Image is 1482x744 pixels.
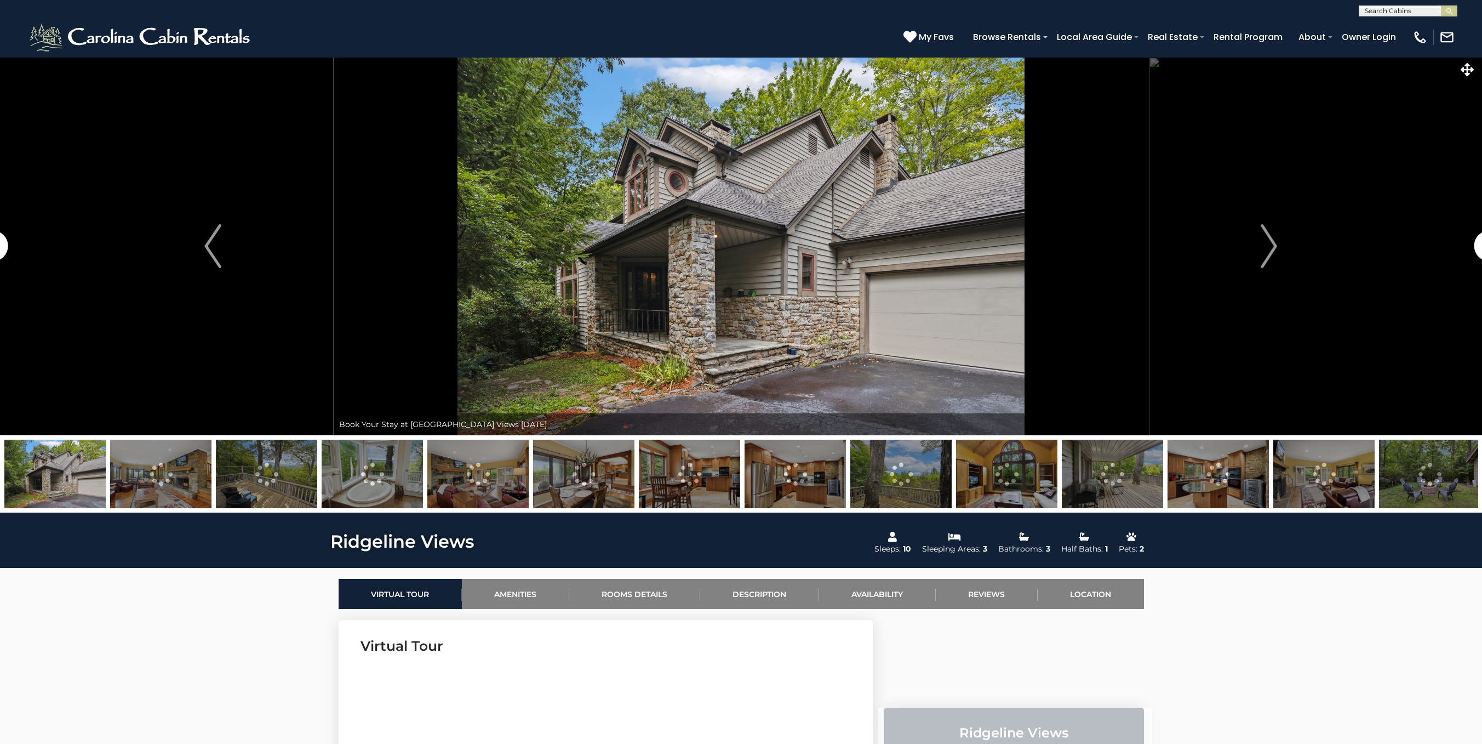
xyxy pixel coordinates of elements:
[1261,224,1277,268] img: arrow
[204,224,221,268] img: arrow
[339,579,462,609] a: Virtual Tour
[1038,579,1144,609] a: Location
[322,440,423,508] img: 167126598
[462,579,569,609] a: Amenities
[569,579,700,609] a: Rooms Details
[4,440,106,508] img: 166786223
[110,440,211,508] img: 167126578
[334,413,1149,435] div: Book Your Stay at [GEOGRAPHIC_DATA] Views [DATE]
[745,440,846,508] img: 167126584
[361,637,851,656] h3: Virtual Tour
[1273,440,1375,508] img: 167126580
[1148,57,1389,435] button: Next
[639,440,740,508] img: 167126583
[968,27,1046,47] a: Browse Rentals
[1142,27,1203,47] a: Real Estate
[1379,440,1480,508] img: 167126614
[819,579,936,609] a: Availability
[1062,440,1163,508] img: 167126608
[700,579,819,609] a: Description
[1168,440,1269,508] img: 167126585
[1208,27,1288,47] a: Rental Program
[27,21,255,54] img: White-1-2.png
[533,440,634,508] img: 167126582
[216,440,317,508] img: 167126605
[1412,30,1428,45] img: phone-regular-white.png
[1293,27,1331,47] a: About
[956,440,1057,508] img: 167126579
[919,30,954,44] span: My Favs
[903,30,957,44] a: My Favs
[427,440,529,508] img: 167126581
[1051,27,1137,47] a: Local Area Guide
[1336,27,1401,47] a: Owner Login
[850,440,952,508] img: 167126610
[1439,30,1455,45] img: mail-regular-white.png
[936,579,1038,609] a: Reviews
[92,57,333,435] button: Previous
